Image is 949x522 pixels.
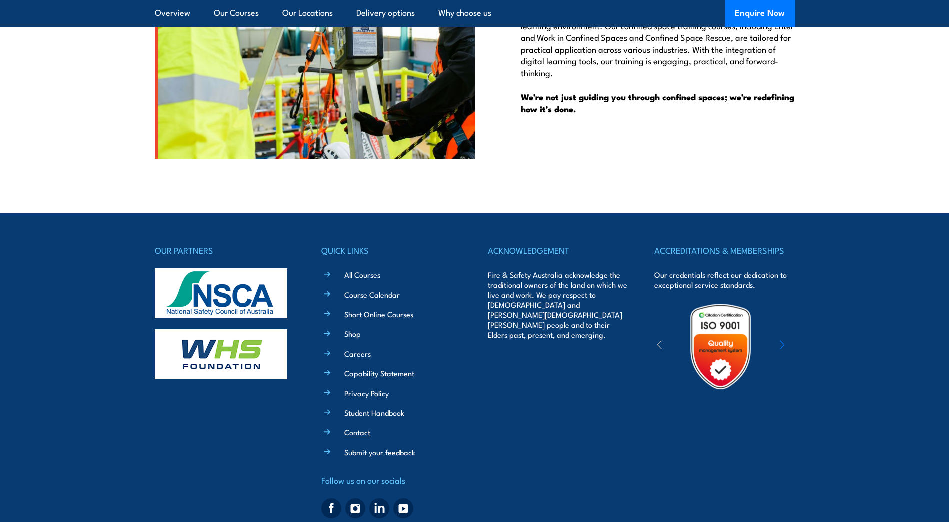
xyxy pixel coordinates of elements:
p: Fire & Safety Australia acknowledge the traditional owners of the land on which we live and work.... [488,270,628,340]
h4: QUICK LINKS [321,243,461,257]
a: Short Online Courses [344,309,413,319]
a: Student Handbook [344,407,404,418]
h4: ACCREDITATIONS & MEMBERSHIPS [654,243,794,257]
a: Shop [344,328,361,339]
a: Privacy Policy [344,388,389,398]
h4: ACKNOWLEDGEMENT [488,243,628,257]
a: All Courses [344,269,380,280]
a: Course Calendar [344,289,400,300]
img: Untitled design (19) [677,303,764,390]
img: nsca-logo-footer [155,268,287,318]
p: Our credentials reflect our dedication to exceptional service standards. [654,270,794,290]
strong: We’re not just guiding you through confined spaces; we’re redefining how it’s done. [521,90,794,115]
a: Careers [344,348,371,359]
img: whs-logo-footer [155,329,287,379]
h4: OUR PARTNERS [155,243,295,257]
h4: Follow us on our socials [321,473,461,487]
img: ewpa-logo [765,329,852,364]
a: Capability Statement [344,368,414,378]
a: Contact [344,427,370,437]
a: Submit your feedback [344,447,415,457]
